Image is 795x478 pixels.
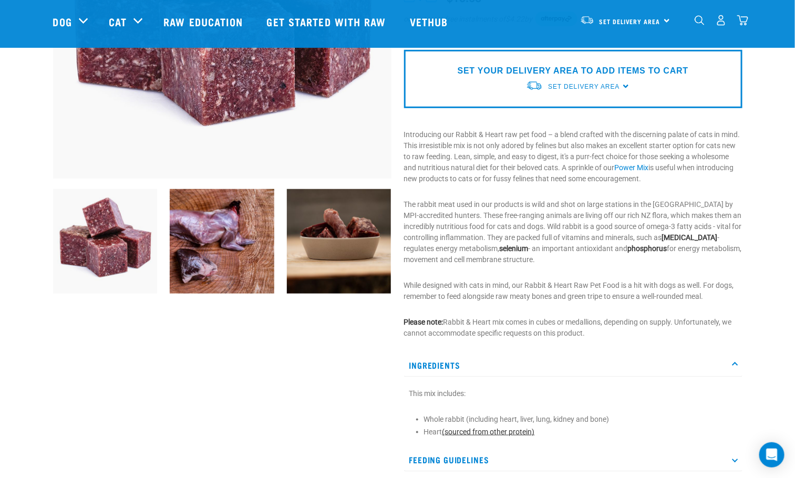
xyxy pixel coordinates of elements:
[404,129,742,184] p: Introducing our Rabbit & Heart raw pet food – a blend crafted with the discerning palate of cats ...
[109,14,127,29] a: Cat
[404,448,742,472] p: Feeding Guidelines
[256,1,399,43] a: Get started with Raw
[404,199,742,265] p: The rabbit meat used in our products is wild and shot on large stations in the [GEOGRAPHIC_DATA] ...
[287,189,391,294] img: Cubed Chicken Tongue And Heart, And Chicken Neck In Ceramic Pet Bowl
[424,414,737,425] li: Whole rabbit (including heart, liver, lung, kidney and bone)
[404,280,742,302] p: While designed with cats in mind, our Rabbit & Heart Raw Pet Food is a hit with dogs as well. For...
[548,83,620,90] span: Set Delivery Area
[404,354,742,377] p: Ingredients
[695,15,705,25] img: home-icon-1@2x.png
[600,19,660,23] span: Set Delivery Area
[53,14,72,29] a: Dog
[53,189,158,294] img: 1087 Rabbit Heart Cubes 01
[424,427,737,438] li: Heart
[526,80,543,91] img: van-moving.png
[500,244,529,253] strong: selenium
[662,233,718,242] strong: [MEDICAL_DATA]
[442,428,535,436] a: (sourced from other protein)
[458,65,688,77] p: SET YOUR DELIVERY AREA TO ADD ITEMS TO CART
[404,318,443,326] strong: Please note:
[615,163,649,172] a: Power Mix
[580,15,594,25] img: van-moving.png
[628,244,667,253] strong: phosphorus
[170,189,274,294] img: Display Of Rabbit Meat And Rabbit Heart
[399,1,461,43] a: Vethub
[737,15,748,26] img: home-icon@2x.png
[404,317,742,339] p: Rabbit & Heart mix comes in cubes or medallions, depending on supply. Unfortunately, we cannot ac...
[716,15,727,26] img: user.png
[153,1,256,43] a: Raw Education
[759,442,784,467] div: Open Intercom Messenger
[409,388,737,399] p: This mix includes:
